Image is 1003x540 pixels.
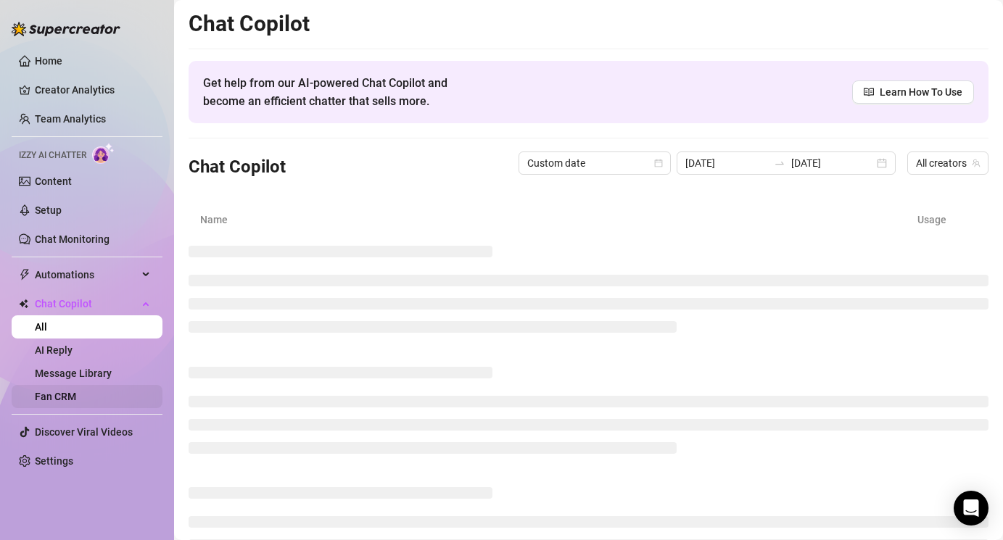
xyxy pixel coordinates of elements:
a: All [35,321,47,333]
span: Izzy AI Chatter [19,149,86,162]
a: Message Library [35,367,112,379]
img: AI Chatter [92,143,115,164]
span: calendar [654,159,663,167]
div: Open Intercom Messenger [954,491,988,526]
input: Start date [685,155,768,171]
span: Chat Copilot [35,292,138,315]
span: All creators [916,152,980,174]
span: thunderbolt [19,269,30,281]
a: Discover Viral Videos [35,426,133,438]
span: Custom date [527,152,662,174]
a: Creator Analytics [35,78,151,101]
img: Chat Copilot [19,299,28,309]
a: Chat Monitoring [35,233,110,245]
span: Automations [35,263,138,286]
a: AI Reply [35,344,73,356]
a: Fan CRM [35,391,76,402]
a: Settings [35,455,73,467]
article: Name [200,212,917,228]
a: Content [35,175,72,187]
span: read [864,87,874,97]
span: Get help from our AI-powered Chat Copilot and become an efficient chatter that sells more. [203,74,482,110]
a: Home [35,55,62,67]
input: End date [791,155,874,171]
a: Learn How To Use [852,80,974,104]
span: team [972,159,981,167]
span: swap-right [774,157,785,169]
h3: Chat Copilot [189,156,286,179]
span: to [774,157,785,169]
a: Team Analytics [35,113,106,125]
a: Setup [35,204,62,216]
h2: Chat Copilot [189,10,988,38]
article: Usage [917,212,977,228]
span: Learn How To Use [880,84,962,100]
img: logo-BBDzfeDw.svg [12,22,120,36]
